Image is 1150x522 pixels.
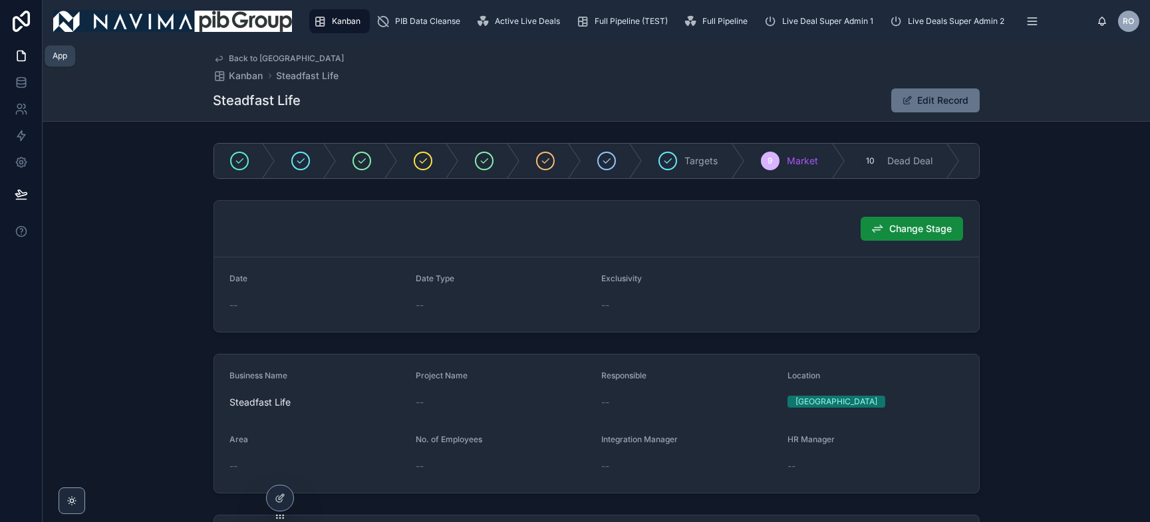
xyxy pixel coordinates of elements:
[229,53,345,64] span: Back to [GEOGRAPHIC_DATA]
[229,69,263,82] span: Kanban
[395,16,460,27] span: PIB Data Cleanse
[788,459,795,473] span: --
[891,88,980,112] button: Edit Record
[416,434,482,444] span: No. of Employees
[602,459,610,473] span: --
[602,299,610,312] span: --
[885,9,1014,33] a: Live Deals Super Admin 2
[416,370,468,380] span: Project Name
[277,69,339,82] a: Steadfast Life
[416,273,454,283] span: Date Type
[230,459,238,473] span: --
[572,9,677,33] a: Full Pipeline (TEST)
[680,9,757,33] a: Full Pipeline
[685,154,718,168] span: Targets
[595,16,668,27] span: Full Pipeline (TEST)
[1123,16,1135,27] span: RO
[890,222,952,235] span: Change Stage
[795,396,877,408] div: [GEOGRAPHIC_DATA]
[53,11,292,32] img: App logo
[214,53,345,64] a: Back to [GEOGRAPHIC_DATA]
[303,7,1097,36] div: scrollable content
[788,434,835,444] span: HR Manager
[53,51,67,61] div: App
[888,154,933,168] span: Dead Deal
[908,16,1004,27] span: Live Deals Super Admin 2
[230,299,238,312] span: --
[702,16,748,27] span: Full Pipeline
[230,434,249,444] span: Area
[230,273,248,283] span: Date
[332,16,360,27] span: Kanban
[416,459,424,473] span: --
[782,16,873,27] span: Live Deal Super Admin 1
[760,9,883,33] a: Live Deal Super Admin 1
[788,154,819,168] span: Market
[495,16,560,27] span: Active Live Deals
[309,9,370,33] a: Kanban
[214,91,301,110] h1: Steadfast Life
[602,396,610,409] span: --
[768,156,772,166] span: 9
[214,69,263,82] a: Kanban
[788,370,820,380] span: Location
[416,396,424,409] span: --
[230,370,288,380] span: Business Name
[372,9,470,33] a: PIB Data Cleanse
[866,156,875,166] span: 10
[602,370,647,380] span: Responsible
[230,396,406,409] span: Steadfast Life
[602,434,678,444] span: Integration Manager
[602,273,643,283] span: Exclusivity
[861,217,963,241] button: Change Stage
[472,9,569,33] a: Active Live Deals
[416,299,424,312] span: --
